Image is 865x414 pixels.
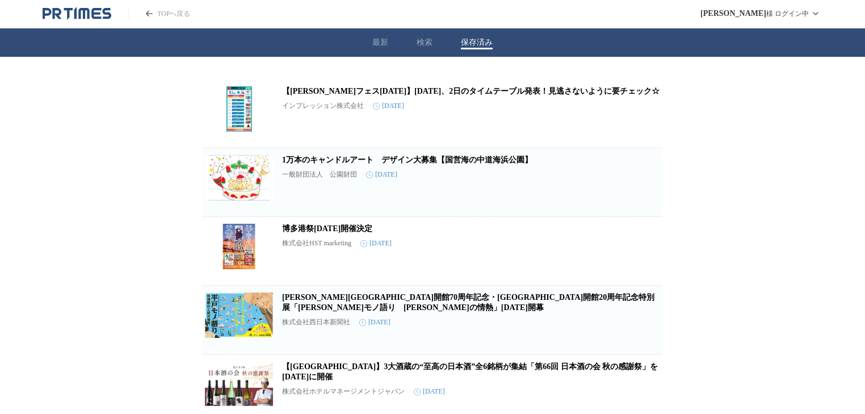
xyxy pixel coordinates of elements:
[282,156,532,164] a: 1万本のキャンドルアート デザイン大募集【国営海の中道海浜公園】
[282,362,658,381] a: 【[GEOGRAPHIC_DATA]】3大酒蔵の“至高の日本酒”全6銘柄が集結「第66回 日本酒の会 秋の感謝祭」を[DATE]に開催
[700,9,766,18] span: [PERSON_NAME]
[205,362,273,407] img: 【オリエンタルホテル福岡 博多ステーション】3大酒蔵の“至高の日本酒”全6銘柄が集結「第66回 日本酒の会 秋の感謝祭」を2025年11月1日（土）に開催
[461,37,493,48] button: 保存済み
[359,318,390,327] time: [DATE]
[282,87,660,95] a: 【[PERSON_NAME]フェス[DATE]】[DATE]、2日のタイムテーブル発表！見逃さないように要チェック☆
[282,170,357,179] p: 一般財団法人 公園財団
[366,170,397,179] time: [DATE]
[282,101,364,111] p: インプレッション株式会社
[205,224,273,269] img: 博多港祭2025開催決定
[128,9,190,19] a: PR TIMESのトップページはこちら
[360,239,392,248] time: [DATE]
[373,102,404,110] time: [DATE]
[205,155,273,200] img: 1万本のキャンドルアート デザイン大募集【国営海の中道海浜公園】
[282,317,350,327] p: 株式会社西日本新聞社
[417,37,432,48] button: 検索
[372,37,388,48] button: 最新
[282,239,351,248] p: 株式会社HST marketing
[282,224,372,233] a: 博多港祭[DATE]開催決定
[205,86,273,132] img: 【宗像フェス2025】11月1日、2日のタイムテーブル発表！見逃さないように要チェック☆
[43,7,111,20] a: PR TIMESのトップページはこちら
[282,293,654,312] a: [PERSON_NAME][GEOGRAPHIC_DATA]開館70周年記念・[GEOGRAPHIC_DATA]開館20周年記念特別展「[PERSON_NAME]モノ語り [PERSON_NAM...
[282,387,405,396] p: 株式会社ホテルマネージメントジャパン
[205,292,273,338] img: 松浦史料博物館開館70周年記念・九州国立博物館開館20周年記念特別展「平戸モノ語り 松浦静山と熈の情熱」2026年1月20日（火）開幕
[414,387,445,396] time: [DATE]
